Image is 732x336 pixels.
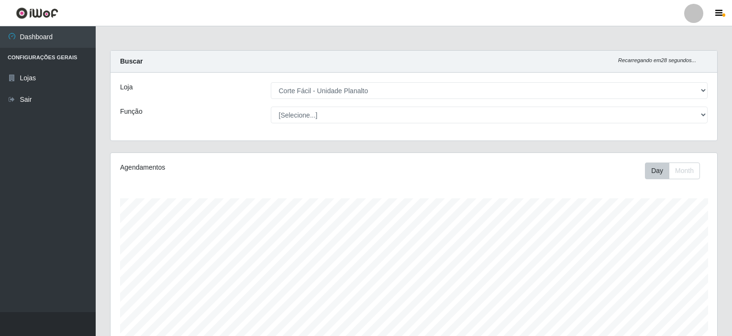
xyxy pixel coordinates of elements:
label: Função [120,107,143,117]
label: Loja [120,82,133,92]
button: Day [645,163,669,179]
img: CoreUI Logo [16,7,58,19]
div: First group [645,163,700,179]
div: Toolbar with button groups [645,163,708,179]
button: Month [669,163,700,179]
i: Recarregando em 28 segundos... [618,57,696,63]
div: Agendamentos [120,163,356,173]
strong: Buscar [120,57,143,65]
